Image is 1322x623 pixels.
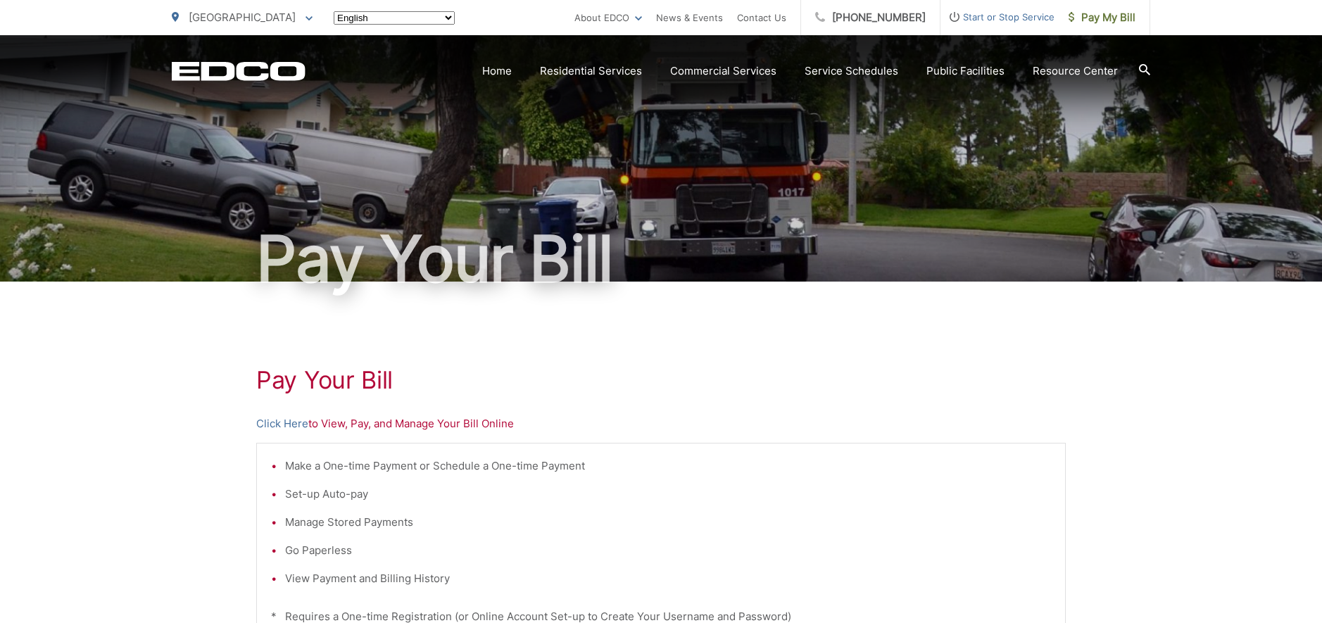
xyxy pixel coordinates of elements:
span: Pay My Bill [1069,9,1135,26]
select: Select a language [334,11,455,25]
a: Home [482,63,512,80]
li: Make a One-time Payment or Schedule a One-time Payment [285,458,1051,474]
a: Contact Us [737,9,786,26]
li: Go Paperless [285,542,1051,559]
a: Commercial Services [670,63,776,80]
a: Resource Center [1033,63,1118,80]
h1: Pay Your Bill [172,224,1150,294]
h1: Pay Your Bill [256,366,1066,394]
p: to View, Pay, and Manage Your Bill Online [256,415,1066,432]
a: About EDCO [574,9,642,26]
li: Set-up Auto-pay [285,486,1051,503]
a: EDCD logo. Return to the homepage. [172,61,306,81]
a: News & Events [656,9,723,26]
li: View Payment and Billing History [285,570,1051,587]
li: Manage Stored Payments [285,514,1051,531]
a: Service Schedules [805,63,898,80]
a: Click Here [256,415,308,432]
span: [GEOGRAPHIC_DATA] [189,11,296,24]
a: Residential Services [540,63,642,80]
a: Public Facilities [926,63,1005,80]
